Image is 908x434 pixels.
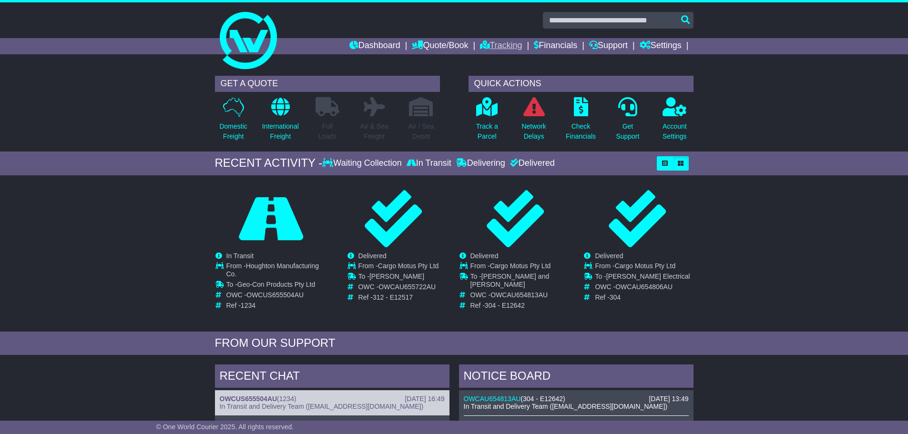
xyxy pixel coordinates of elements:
[454,158,508,169] div: Delivering
[215,364,449,390] div: RECENT CHAT
[595,283,690,293] td: OWC -
[262,97,299,147] a: InternationalFreight
[606,273,690,280] span: [PERSON_NAME] Electrical
[464,395,689,403] div: ( )
[595,273,690,283] td: To -
[226,291,327,302] td: OWC -
[279,395,294,403] span: 1234
[405,395,444,403] div: [DATE] 16:49
[610,293,621,301] span: 304
[521,121,546,141] p: Network Delays
[369,273,424,280] span: [PERSON_NAME]
[360,121,388,141] p: Air & Sea Freight
[459,364,694,390] div: NOTICE BOARD
[241,302,255,309] span: 1234
[662,97,687,147] a: AccountSettings
[640,38,682,54] a: Settings
[226,302,327,310] td: Ref -
[226,281,327,291] td: To -
[523,395,563,403] span: 304 - E12642
[508,158,555,169] div: Delivered
[589,38,628,54] a: Support
[378,262,439,270] span: Cargo Motus Pty Ltd
[215,76,440,92] div: GET A QUOTE
[566,121,596,141] p: Check Financials
[521,97,546,147] a: NetworkDelays
[615,283,673,291] span: OWCAU654806AU
[615,262,676,270] span: Cargo Motus Pty Ltd
[219,121,247,141] p: Domestic Freight
[534,38,577,54] a: Financials
[358,273,439,283] td: To -
[476,121,498,141] p: Track a Parcel
[476,97,499,147] a: Track aParcel
[358,293,439,302] td: Ref -
[220,395,277,403] a: OWCUS655504AU
[470,262,571,273] td: From -
[408,121,434,141] p: Air / Sea Depot
[378,283,436,291] span: OWCAU655722AU
[615,97,640,147] a: GetSupport
[358,262,439,273] td: From -
[485,302,525,309] span: 304 - E12642
[595,262,690,273] td: From -
[470,252,499,260] span: Delivered
[237,281,315,288] span: Geo-Con Products Pty Ltd
[226,262,327,281] td: From -
[490,262,551,270] span: Cargo Motus Pty Ltd
[464,403,668,410] span: In Transit and Delivery Team ([EMAIL_ADDRESS][DOMAIN_NAME])
[322,158,404,169] div: Waiting Collection
[470,273,550,288] span: [PERSON_NAME] and [PERSON_NAME]
[480,38,522,54] a: Tracking
[219,97,247,147] a: DomesticFreight
[470,273,571,291] td: To -
[316,121,339,141] p: Full Loads
[226,262,319,278] span: Houghton Manufacturing Co.
[220,403,424,410] span: In Transit and Delivery Team ([EMAIL_ADDRESS][DOMAIN_NAME])
[373,293,413,301] span: 312 - E12517
[349,38,400,54] a: Dashboard
[358,252,387,260] span: Delivered
[565,97,596,147] a: CheckFinancials
[595,293,690,302] td: Ref -
[470,291,571,302] td: OWC -
[156,423,294,431] span: © One World Courier 2025. All rights reserved.
[246,291,304,299] span: OWCUS655504AU
[663,121,687,141] p: Account Settings
[464,395,521,403] a: OWCAU654813AU
[215,336,694,350] div: FROM OUR SUPPORT
[490,291,548,299] span: OWCAU654813AU
[262,121,299,141] p: International Freight
[358,283,439,293] td: OWC -
[226,252,254,260] span: In Transit
[404,158,454,169] div: In Transit
[616,121,639,141] p: Get Support
[220,395,445,403] div: ( )
[595,252,623,260] span: Delivered
[412,38,468,54] a: Quote/Book
[215,156,323,170] div: RECENT ACTIVITY -
[649,395,688,403] div: [DATE] 13:49
[469,76,694,92] div: QUICK ACTIONS
[470,302,571,310] td: Ref -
